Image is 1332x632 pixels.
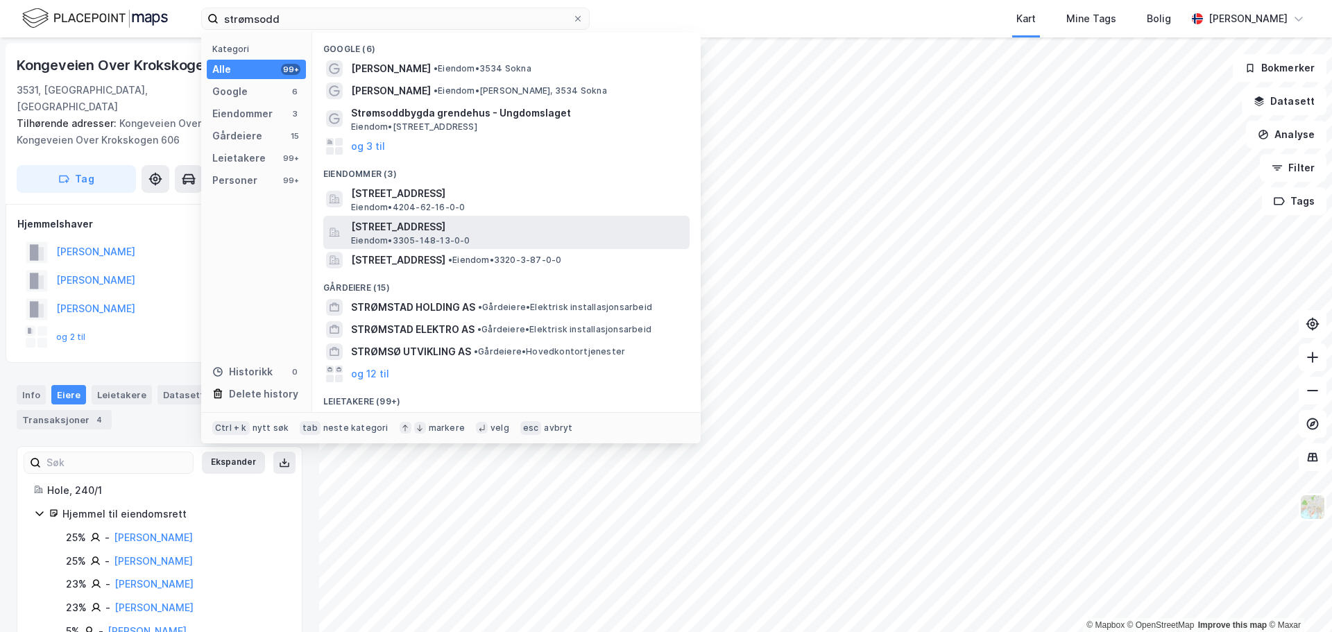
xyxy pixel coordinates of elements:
div: - [105,599,110,616]
div: Datasett [157,385,210,404]
span: Gårdeiere • Elektrisk installasjonsarbeid [477,324,651,335]
a: [PERSON_NAME] [114,531,193,543]
button: Ekspander [202,452,265,474]
img: logo.f888ab2527a4732fd821a326f86c7f29.svg [22,6,168,31]
span: Eiendom • 3534 Sokna [434,63,531,74]
div: 25% [66,529,86,546]
div: Delete history [229,386,298,402]
div: 99+ [281,153,300,164]
a: [PERSON_NAME] [114,555,193,567]
div: Personer [212,172,257,189]
span: [STREET_ADDRESS] [351,219,684,235]
span: • [478,302,482,312]
div: Eiendommer [212,105,273,122]
div: 6 [289,86,300,97]
div: Leietakere [92,385,152,404]
input: Søk på adresse, matrikkel, gårdeiere, leietakere eller personer [219,8,572,29]
span: • [434,63,438,74]
span: STRØMSTAD ELEKTRO AS [351,321,475,338]
button: Tag [17,165,136,193]
span: STRØMSØ UTVIKLING AS [351,343,471,360]
div: tab [300,421,321,435]
a: [PERSON_NAME] [114,601,194,613]
span: • [448,255,452,265]
div: Alle [212,61,231,78]
div: 3531, [GEOGRAPHIC_DATA], [GEOGRAPHIC_DATA] [17,82,248,115]
div: 15 [289,130,300,142]
span: STRØMSTAD HOLDING AS [351,299,475,316]
a: [PERSON_NAME] [114,578,194,590]
div: Kongeveien Over Krokskogen 608 [17,54,245,76]
span: [PERSON_NAME] [351,83,431,99]
div: Transaksjoner [17,410,112,429]
span: Eiendom • [PERSON_NAME], 3534 Sokna [434,85,607,96]
div: Kategori [212,44,306,54]
span: Gårdeiere • Hovedkontortjenester [474,346,625,357]
div: Hjemmel til eiendomsrett [62,506,285,522]
span: [STREET_ADDRESS] [351,185,684,202]
button: Analyse [1246,121,1326,148]
div: avbryt [544,422,572,434]
div: 99+ [281,64,300,75]
span: Eiendom • 4204-62-16-0-0 [351,202,465,213]
input: Søk [41,452,193,473]
div: Kongeveien Over Krokskogen 678, Kongeveien Over Krokskogen 606 [17,115,291,148]
div: 25% [66,553,86,570]
div: 4 [92,413,106,427]
button: og 3 til [351,138,385,155]
div: [PERSON_NAME] [1209,10,1288,27]
div: Mine Tags [1066,10,1116,27]
span: • [434,85,438,96]
span: Eiendom • 3305-148-13-0-0 [351,235,470,246]
span: Tilhørende adresser: [17,117,119,129]
div: Google [212,83,248,100]
div: Gårdeiere (15) [312,271,701,296]
div: 99+ [281,175,300,186]
div: Leietakere [212,150,266,166]
button: Tags [1262,187,1326,215]
div: Eiere [51,385,86,404]
img: Z [1299,494,1326,520]
span: [PERSON_NAME] [351,60,431,77]
div: 23% [66,599,87,616]
div: Leietakere (99+) [312,385,701,410]
iframe: Chat Widget [1263,565,1332,632]
div: 23% [66,576,87,592]
button: Filter [1260,154,1326,182]
button: Datasett [1242,87,1326,115]
span: Eiendom • 3320-3-87-0-0 [448,255,561,266]
div: markere [429,422,465,434]
div: nytt søk [253,422,289,434]
a: Improve this map [1198,620,1267,630]
div: Kart [1016,10,1036,27]
div: esc [520,421,542,435]
div: Gårdeiere [212,128,262,144]
span: [STREET_ADDRESS] [351,252,445,268]
div: velg [490,422,509,434]
div: - [105,529,110,546]
span: • [474,346,478,357]
div: 0 [289,366,300,377]
span: Gårdeiere • Elektrisk installasjonsarbeid [478,302,652,313]
div: Eiendommer (3) [312,157,701,182]
div: Historikk [212,364,273,380]
div: Info [17,385,46,404]
div: - [105,553,110,570]
a: Mapbox [1086,620,1125,630]
button: og 12 til [351,366,389,382]
div: Ctrl + k [212,421,250,435]
div: 3 [289,108,300,119]
span: Eiendom • [STREET_ADDRESS] [351,121,477,133]
button: Bokmerker [1233,54,1326,82]
span: Strømsoddbygda grendehus - Ungdomslaget [351,105,684,121]
div: Hjemmelshaver [17,216,302,232]
div: Bolig [1147,10,1171,27]
span: • [477,324,481,334]
div: neste kategori [323,422,388,434]
div: - [105,576,110,592]
a: OpenStreetMap [1127,620,1195,630]
div: Google (6) [312,33,701,58]
div: Hole, 240/1 [47,482,285,499]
